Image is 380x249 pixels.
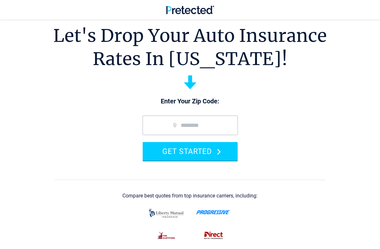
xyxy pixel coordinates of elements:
img: Pretected Logo [166,5,214,14]
img: liberty [147,206,186,221]
h1: Let's Drop Your Auto Insurance Rates In [US_STATE]! [53,24,327,71]
div: Compare best quotes from top insurance carriers, including: [122,193,258,199]
img: progressive [196,210,231,215]
img: thehartford [154,229,179,242]
img: direct [201,229,226,242]
input: zip code [143,116,238,135]
button: GET STARTED [143,142,238,160]
p: Enter Your Zip Code: [136,97,244,106]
